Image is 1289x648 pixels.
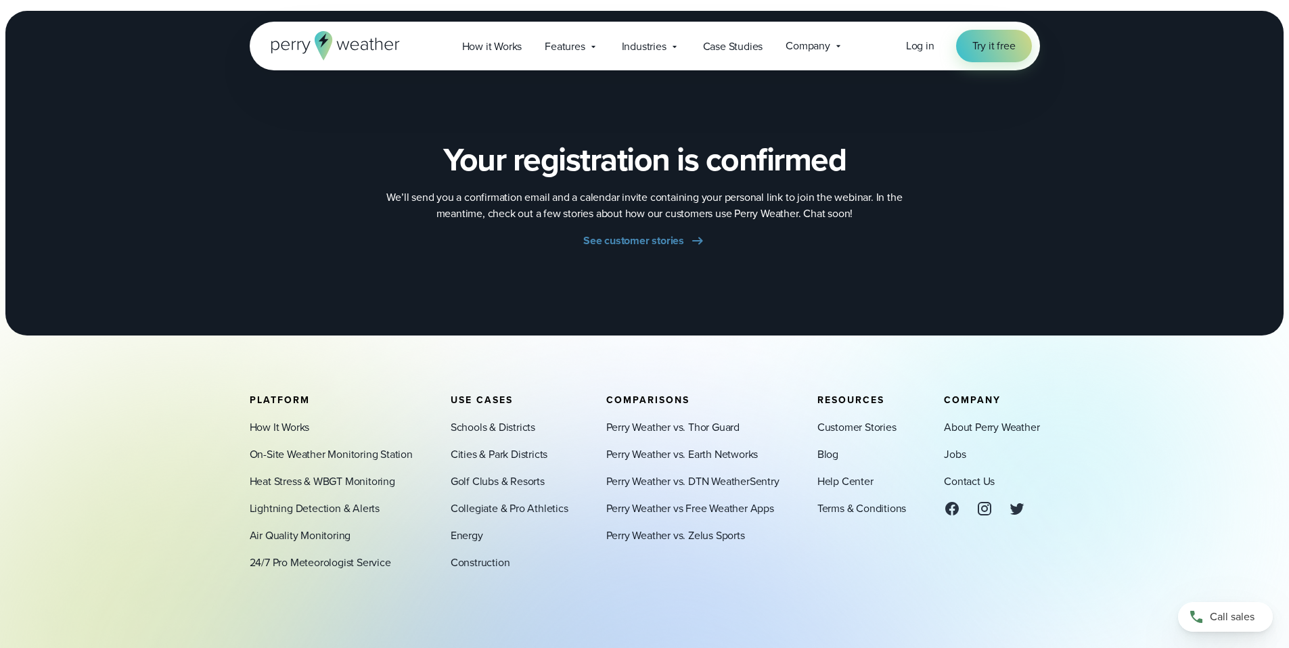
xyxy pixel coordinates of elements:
[606,393,689,407] span: Comparisons
[583,233,684,249] span: See customer stories
[906,38,934,53] span: Log in
[817,501,906,517] a: Terms & Conditions
[443,141,846,179] h2: Your registration is confirmed
[817,393,884,407] span: Resources
[250,501,380,517] a: Lightning Detection & Alerts
[451,393,513,407] span: Use Cases
[1178,602,1273,632] a: Call sales
[944,446,966,463] a: Jobs
[944,473,995,490] a: Contact Us
[451,419,535,436] a: Schools & Districts
[250,393,310,407] span: Platform
[606,473,779,490] a: Perry Weather vs. DTN WeatherSentry
[250,419,310,436] a: How It Works
[956,30,1032,62] a: Try it free
[622,39,666,55] span: Industries
[451,32,534,60] a: How it Works
[545,39,585,55] span: Features
[583,233,706,249] a: See customer stories
[817,446,838,463] a: Blog
[817,473,874,490] a: Help Center
[462,39,522,55] span: How it Works
[786,38,830,54] span: Company
[606,528,745,544] a: Perry Weather vs. Zelus Sports
[606,419,740,436] a: Perry Weather vs. Thor Guard
[972,38,1016,54] span: Try it free
[692,32,775,60] a: Case Studies
[451,501,568,517] a: Collegiate & Pro Athletics
[374,189,915,222] p: We’ll send you a confirmation email and a calendar invite containing your personal link to join t...
[606,501,774,517] a: Perry Weather vs Free Weather Apps
[817,419,897,436] a: Customer Stories
[906,38,934,54] a: Log in
[703,39,763,55] span: Case Studies
[1210,609,1254,625] span: Call sales
[606,446,759,463] a: Perry Weather vs. Earth Networks
[451,446,547,463] a: Cities & Park Districts
[944,393,1001,407] span: Company
[250,528,351,544] a: Air Quality Monitoring
[250,446,413,463] a: On-Site Weather Monitoring Station
[451,555,510,571] a: Construction
[250,555,391,571] a: 24/7 Pro Meteorologist Service
[250,473,395,490] a: Heat Stress & WBGT Monitoring
[451,473,545,490] a: Golf Clubs & Resorts
[944,419,1039,436] a: About Perry Weather
[451,528,483,544] a: Energy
